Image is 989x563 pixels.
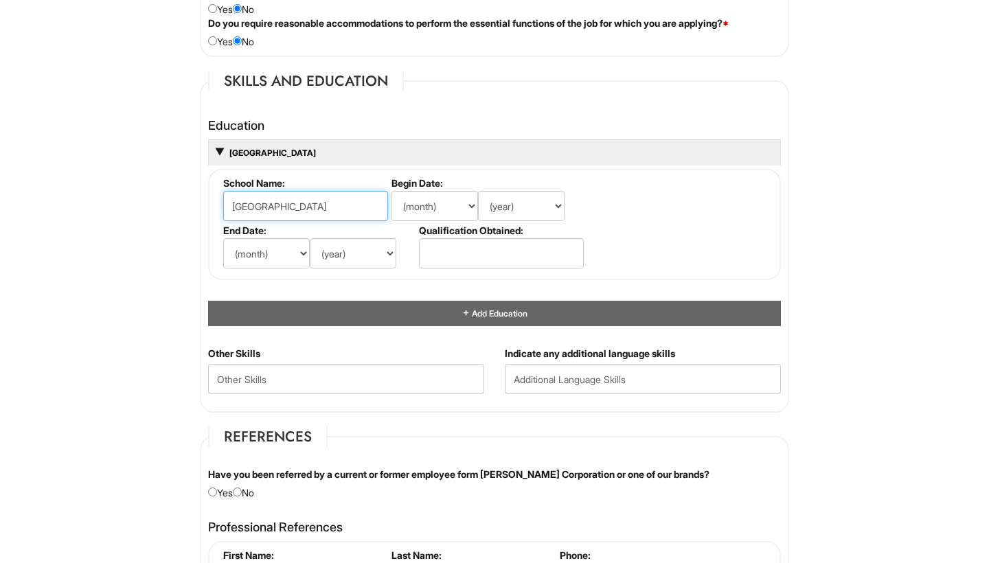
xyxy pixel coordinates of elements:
h4: Professional References [208,520,781,534]
label: First Name: [223,549,386,561]
label: Other Skills [208,347,260,360]
div: Yes No [198,468,791,500]
legend: References [208,426,328,447]
label: Qualification Obtained: [419,225,582,236]
label: Begin Date: [391,177,582,189]
a: [GEOGRAPHIC_DATA] [228,148,316,158]
div: Yes No [198,16,791,49]
h4: Education [208,119,781,133]
label: Do you require reasonable accommodations to perform the essential functions of the job for which ... [208,16,729,30]
span: Add Education [470,308,527,319]
input: Additional Language Skills [505,364,781,394]
label: School Name: [223,177,386,189]
input: Other Skills [208,364,484,394]
a: Add Education [462,308,527,319]
label: Last Name: [391,549,554,561]
label: Have you been referred by a current or former employee form [PERSON_NAME] Corporation or one of o... [208,468,709,481]
label: Phone: [560,549,723,561]
label: End Date: [223,225,413,236]
legend: Skills and Education [208,71,404,91]
label: Indicate any additional language skills [505,347,675,360]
